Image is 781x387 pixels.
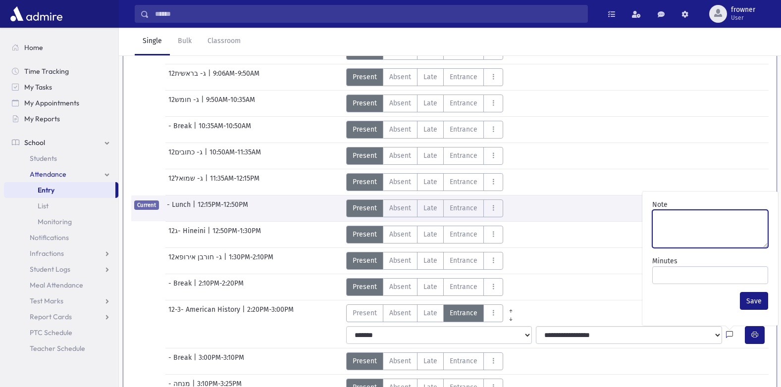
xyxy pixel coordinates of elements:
[167,199,193,217] span: - Lunch
[213,68,260,86] span: 9:06AM-9:50AM
[652,199,668,210] label: Note
[168,278,194,296] span: - Break
[194,352,199,370] span: |
[30,249,64,258] span: Infractions
[168,304,242,322] span: 12-3- American History
[208,68,213,86] span: |
[4,79,118,95] a: My Tasks
[134,200,159,210] span: Current
[346,352,503,370] div: AttTypes
[423,124,437,135] span: Late
[30,233,69,242] span: Notifications
[30,154,57,163] span: Students
[4,340,118,356] a: Teacher Schedule
[423,98,437,108] span: Late
[200,28,249,55] a: Classroom
[389,229,411,240] span: Absent
[194,121,199,139] span: |
[4,261,118,277] a: Student Logs
[209,147,261,165] span: 10:50AM-11:35AM
[450,150,477,161] span: Entrance
[8,4,65,24] img: AdmirePro
[229,252,273,270] span: 1:30PM-2:10PM
[30,312,72,321] span: Report Cards
[208,226,212,243] span: |
[450,356,477,366] span: Entrance
[212,226,261,243] span: 12:50PM-1:30PM
[450,282,477,292] span: Entrance
[731,14,755,22] span: User
[740,292,768,310] button: Save
[149,5,587,23] input: Search
[168,95,201,112] span: 12ג- חומש
[201,95,206,112] span: |
[247,304,294,322] span: 2:20PM-3:00PM
[346,278,503,296] div: AttTypes
[389,255,411,266] span: Absent
[353,203,377,213] span: Present
[503,312,519,320] a: All Later
[4,325,118,340] a: PTC Schedule
[4,245,118,261] a: Infractions
[346,252,503,270] div: AttTypes
[389,124,411,135] span: Absent
[168,352,194,370] span: - Break
[450,177,477,187] span: Entrance
[346,226,503,243] div: AttTypes
[353,282,377,292] span: Present
[199,121,251,139] span: 10:35AM-10:50AM
[450,203,477,213] span: Entrance
[30,296,63,305] span: Test Marks
[4,293,118,309] a: Test Marks
[353,150,377,161] span: Present
[24,138,45,147] span: School
[389,308,411,318] span: Absent
[346,121,503,139] div: AttTypes
[38,186,54,194] span: Entry
[168,173,205,191] span: 12ג- שמואל
[4,198,118,214] a: List
[450,308,477,318] span: Entrance
[652,256,677,266] label: Minutes
[4,40,118,55] a: Home
[450,98,477,108] span: Entrance
[135,28,170,55] a: Single
[346,304,519,322] div: AttTypes
[423,203,437,213] span: Late
[210,173,260,191] span: 11:35AM-12:15PM
[199,278,244,296] span: 2:10PM-2:20PM
[4,214,118,230] a: Monitoring
[450,255,477,266] span: Entrance
[4,277,118,293] a: Meal Attendance
[4,111,118,127] a: My Reports
[503,304,519,312] a: All Prior
[389,72,411,82] span: Absent
[731,6,755,14] span: frowner
[4,135,118,150] a: School
[30,328,72,337] span: PTC Schedule
[168,68,208,86] span: 12ג- בראשית
[423,177,437,187] span: Late
[38,201,49,210] span: List
[4,150,118,166] a: Students
[24,98,79,107] span: My Appointments
[389,150,411,161] span: Absent
[30,265,70,274] span: Student Logs
[423,255,437,266] span: Late
[389,98,411,108] span: Absent
[346,68,503,86] div: AttTypes
[389,282,411,292] span: Absent
[224,252,229,270] span: |
[30,170,66,179] span: Attendance
[30,344,85,353] span: Teacher Schedule
[346,173,503,191] div: AttTypes
[205,147,209,165] span: |
[24,83,52,92] span: My Tasks
[389,356,411,366] span: Absent
[4,309,118,325] a: Report Cards
[423,229,437,240] span: Late
[346,147,503,165] div: AttTypes
[353,124,377,135] span: Present
[450,72,477,82] span: Entrance
[24,67,69,76] span: Time Tracking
